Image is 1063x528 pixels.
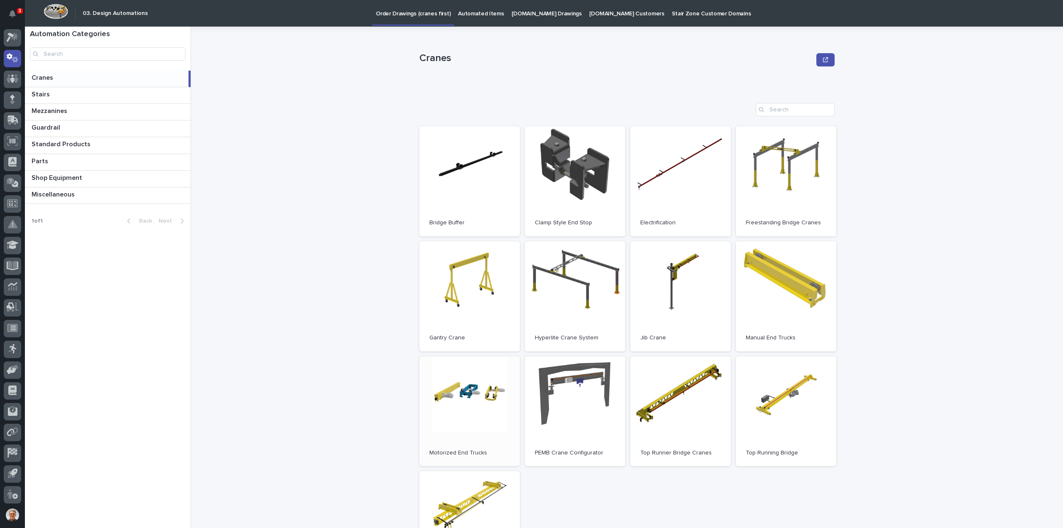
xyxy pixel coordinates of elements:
p: Top Running Bridge [746,449,826,457]
p: Bridge Buffer [429,219,510,226]
a: Jib Crane [630,241,731,351]
a: Top Runner Bridge Cranes [630,356,731,467]
p: Shop Equipment [32,172,84,182]
p: Parts [32,156,50,165]
p: Standard Products [32,139,92,148]
img: Workspace Logo [44,4,68,19]
p: Manual End Trucks [746,334,826,341]
p: 1 of 1 [25,211,49,231]
input: Search [30,47,186,61]
a: PartsParts [25,154,191,171]
p: 3 [18,8,21,14]
a: Clamp Style End Stop [525,126,625,236]
a: Standard ProductsStandard Products [25,137,191,154]
p: Motorized End Trucks [429,449,510,457]
span: Back [134,218,152,224]
a: MiscellaneousMiscellaneous [25,187,191,204]
a: Electrification [630,126,731,236]
a: Bridge Buffer [419,126,520,236]
div: Notifications3 [10,10,21,23]
p: Cranes [32,72,55,82]
p: Electrification [640,219,721,226]
p: PEMB Crane Configurator [535,449,615,457]
h1: Automation Categories [30,30,186,39]
p: Hyperlite Crane System [535,334,615,341]
a: Hyperlite Crane System [525,241,625,351]
a: Freestanding Bridge Cranes [736,126,836,236]
a: Motorized End Trucks [419,356,520,467]
a: GuardrailGuardrail [25,120,191,137]
button: Back [120,217,155,225]
a: Shop EquipmentShop Equipment [25,171,191,187]
p: Guardrail [32,122,62,132]
button: Notifications [4,5,21,22]
p: Miscellaneous [32,189,76,199]
h2: 03. Design Automations [83,10,148,17]
button: Next [155,217,191,225]
input: Search [756,103,835,116]
a: PEMB Crane Configurator [525,356,625,467]
a: StairsStairs [25,87,191,104]
p: Freestanding Bridge Cranes [746,219,826,226]
p: Gantry Crane [429,334,510,341]
p: Jib Crane [640,334,721,341]
p: Mezzanines [32,106,69,115]
a: Manual End Trucks [736,241,836,351]
p: Stairs [32,89,51,98]
p: Clamp Style End Stop [535,219,615,226]
a: CranesCranes [25,71,191,87]
button: users-avatar [4,506,21,524]
a: Top Running Bridge [736,356,836,467]
span: Next [159,218,177,224]
a: MezzaninesMezzanines [25,104,191,120]
p: Top Runner Bridge Cranes [640,449,721,457]
a: Gantry Crane [419,241,520,351]
p: Cranes [419,52,813,64]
